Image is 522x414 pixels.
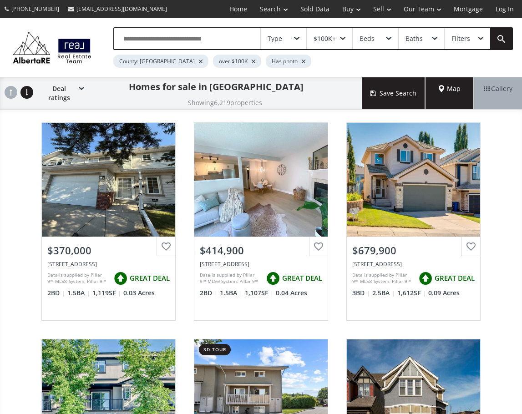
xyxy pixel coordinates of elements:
[397,288,426,298] span: 1,612 SF
[451,35,470,42] div: Filters
[220,288,243,298] span: 1.5 BA
[213,55,261,68] div: over $100K
[200,260,322,268] div: 16 Millrise Green SW, Calgary, AB T2Y 3E8
[47,272,109,285] div: Data is supplied by Pillar 9™ MLS® System. Pillar 9™ is the owner of the copyright in its MLS® Sy...
[405,35,423,42] div: Baths
[439,84,461,93] span: Map
[188,99,262,106] h2: Showing 6,219 properties
[264,269,282,288] img: rating icon
[484,84,512,93] span: Gallery
[276,288,307,298] span: 0.04 Acres
[32,113,185,330] a: $370,000[STREET_ADDRESS]Data is supplied by Pillar 9™ MLS® System. Pillar 9™ is the owner of the ...
[47,288,65,298] span: 2 BD
[416,269,435,288] img: rating icon
[67,288,90,298] span: 1.5 BA
[9,30,95,66] img: Logo
[47,243,170,257] div: $370,000
[372,288,395,298] span: 2.5 BA
[185,113,337,330] a: $414,900[STREET_ADDRESS]Data is supplied by Pillar 9™ MLS® System. Pillar 9™ is the owner of the ...
[474,77,522,109] div: Gallery
[36,77,84,109] div: Deal ratings
[200,288,218,298] span: 2 BD
[76,5,167,13] span: [EMAIL_ADDRESS][DOMAIN_NAME]
[245,288,274,298] span: 1,107 SF
[64,0,172,17] a: [EMAIL_ADDRESS][DOMAIN_NAME]
[426,77,474,109] div: Map
[362,77,426,109] button: Save Search
[200,272,262,285] div: Data is supplied by Pillar 9™ MLS® System. Pillar 9™ is the owner of the copyright in its MLS® Sy...
[352,272,414,285] div: Data is supplied by Pillar 9™ MLS® System. Pillar 9™ is the owner of the copyright in its MLS® Sy...
[129,81,304,93] h1: Homes for sale in [GEOGRAPHIC_DATA]
[11,5,59,13] span: [PHONE_NUMBER]
[266,55,311,68] div: Has photo
[337,113,490,330] a: $679,900[STREET_ADDRESS]Data is supplied by Pillar 9™ MLS® System. Pillar 9™ is the owner of the ...
[47,260,170,268] div: 12 Millrise Green SW, Calgary, AB T2Y 3E8
[352,260,475,268] div: 165 Spring Crescent SW, Calgary, AB T3H3V3
[352,243,475,257] div: $679,900
[435,273,475,283] span: GREAT DEAL
[282,273,322,283] span: GREAT DEAL
[130,273,170,283] span: GREAT DEAL
[360,35,375,42] div: Beds
[428,288,460,298] span: 0.09 Acres
[113,55,208,68] div: County: [GEOGRAPHIC_DATA]
[92,288,121,298] span: 1,119 SF
[111,269,130,288] img: rating icon
[352,288,370,298] span: 3 BD
[268,35,282,42] div: Type
[314,35,336,42] div: $100K+
[200,243,322,257] div: $414,900
[123,288,155,298] span: 0.03 Acres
